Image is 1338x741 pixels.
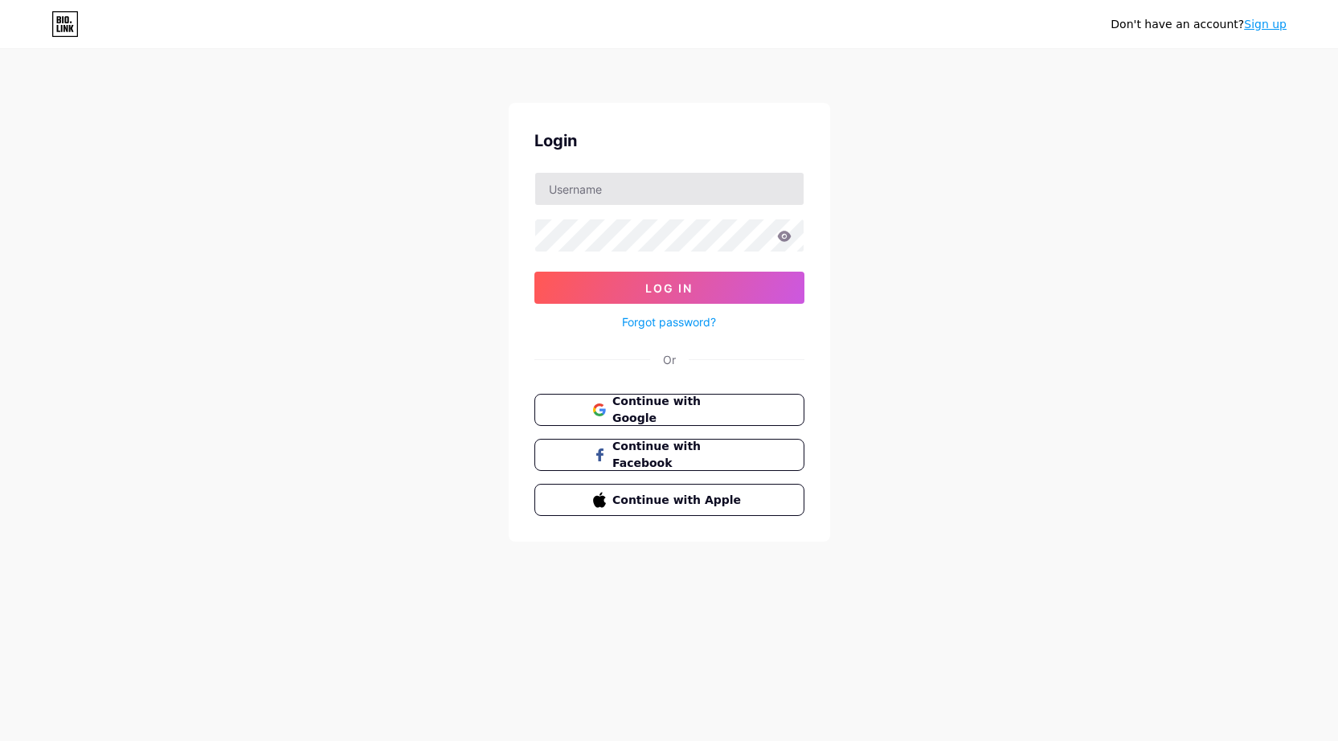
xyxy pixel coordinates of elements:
[612,393,745,427] span: Continue with Google
[1111,16,1287,33] div: Don't have an account?
[534,394,804,426] button: Continue with Google
[535,173,804,205] input: Username
[534,439,804,471] button: Continue with Facebook
[612,438,745,472] span: Continue with Facebook
[663,351,676,368] div: Or
[534,272,804,304] button: Log In
[534,129,804,153] div: Login
[1244,18,1287,31] a: Sign up
[534,484,804,516] button: Continue with Apple
[622,313,716,330] a: Forgot password?
[645,281,693,295] span: Log In
[612,492,745,509] span: Continue with Apple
